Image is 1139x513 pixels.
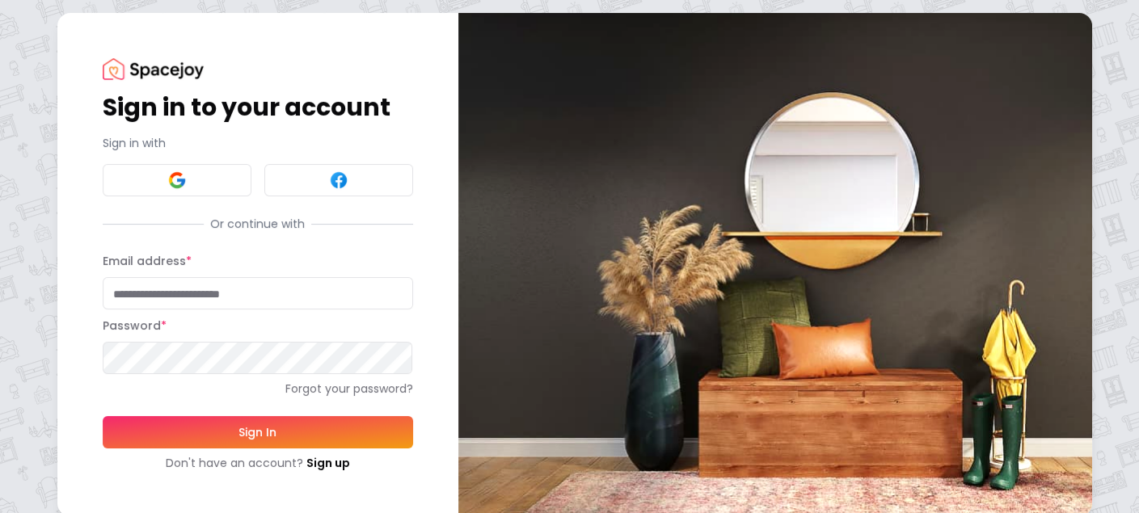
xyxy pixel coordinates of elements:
[329,170,348,190] img: Facebook signin
[103,416,413,448] button: Sign In
[103,135,413,151] p: Sign in with
[204,216,311,232] span: Or continue with
[103,58,204,80] img: Spacejoy Logo
[103,93,413,122] h1: Sign in to your account
[103,253,192,269] label: Email address
[306,455,350,471] a: Sign up
[103,317,167,334] label: Password
[103,381,413,397] a: Forgot your password?
[103,455,413,471] div: Don't have an account?
[167,170,187,190] img: Google signin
